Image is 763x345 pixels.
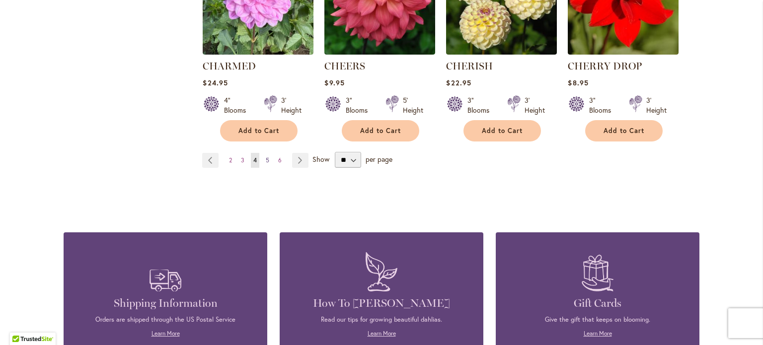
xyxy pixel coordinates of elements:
[525,95,545,115] div: 3' Height
[295,296,468,310] h4: How To [PERSON_NAME]
[446,60,493,72] a: CHERISH
[295,315,468,324] p: Read our tips for growing beautiful dahlias.
[227,153,234,168] a: 2
[281,95,302,115] div: 3' Height
[238,127,279,135] span: Add to Cart
[241,156,244,164] span: 3
[568,47,679,57] a: CHERRY DROP
[467,95,495,115] div: 3" Blooms
[203,60,256,72] a: CHARMED
[152,330,180,337] a: Learn More
[346,95,374,115] div: 3" Blooms
[229,156,232,164] span: 2
[403,95,423,115] div: 5' Height
[7,310,35,338] iframe: Launch Accessibility Center
[646,95,667,115] div: 3' Height
[511,296,685,310] h4: Gift Cards
[482,127,523,135] span: Add to Cart
[604,127,644,135] span: Add to Cart
[342,120,419,141] button: Add to Cart
[568,78,588,87] span: $8.95
[312,154,329,164] span: Show
[78,296,252,310] h4: Shipping Information
[203,47,313,57] a: CHARMED
[446,78,471,87] span: $22.95
[324,78,344,87] span: $9.95
[324,47,435,57] a: CHEERS
[368,330,396,337] a: Learn More
[238,153,247,168] a: 3
[585,120,663,141] button: Add to Cart
[276,153,284,168] a: 6
[589,95,617,115] div: 3" Blooms
[78,315,252,324] p: Orders are shipped through the US Postal Service
[511,315,685,324] p: Give the gift that keeps on blooming.
[463,120,541,141] button: Add to Cart
[324,60,365,72] a: CHEERS
[266,156,269,164] span: 5
[224,95,252,115] div: 4" Blooms
[253,156,257,164] span: 4
[203,78,228,87] span: $24.95
[366,154,392,164] span: per page
[584,330,612,337] a: Learn More
[278,156,282,164] span: 6
[220,120,298,141] button: Add to Cart
[263,153,272,168] a: 5
[446,47,557,57] a: CHERISH
[568,60,642,72] a: CHERRY DROP
[360,127,401,135] span: Add to Cart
